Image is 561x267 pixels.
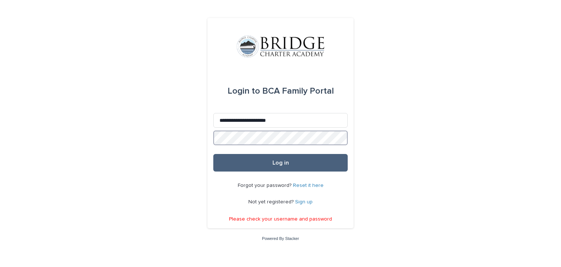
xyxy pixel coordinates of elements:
[229,216,332,222] p: Please check your username and password
[262,236,299,241] a: Powered By Stacker
[293,183,324,188] a: Reset it here
[248,199,295,204] span: Not yet registered?
[272,160,289,166] span: Log in
[213,154,348,172] button: Log in
[295,199,313,204] a: Sign up
[228,87,260,95] span: Login to
[237,35,324,57] img: V1C1m3IdTEidaUdm9Hs0
[238,183,293,188] span: Forgot your password?
[228,81,334,101] div: BCA Family Portal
